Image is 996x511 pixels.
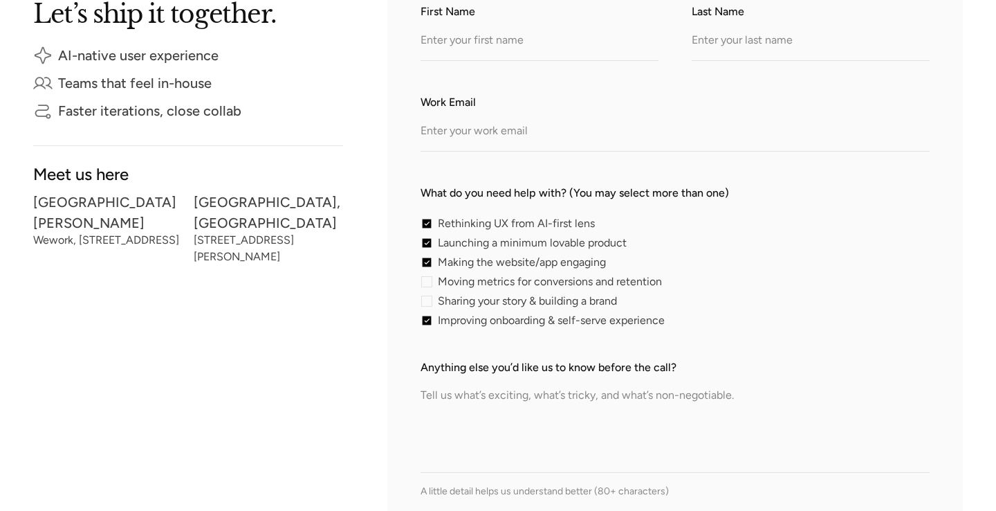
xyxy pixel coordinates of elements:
[692,3,930,20] label: Last Name
[438,219,595,228] span: Rethinking UX from AI-first lens
[33,236,183,244] div: Wework, [STREET_ADDRESS]
[194,236,343,261] div: [STREET_ADDRESS][PERSON_NAME]
[421,23,658,61] input: Enter your first name
[58,51,219,60] div: AI-native user experience
[692,23,930,61] input: Enter your last name
[421,114,930,152] input: Enter your work email
[33,197,183,228] div: [GEOGRAPHIC_DATA][PERSON_NAME]
[194,197,343,228] div: [GEOGRAPHIC_DATA], [GEOGRAPHIC_DATA]
[438,258,606,267] span: Making the website/app engaging
[438,278,662,286] span: Moving metrics for conversions and retention
[421,484,930,499] div: A little detail helps us understand better (80+ characters)
[33,168,343,180] div: Meet us here
[421,3,658,20] label: First Name
[421,185,930,201] label: What do you need help with? (You may select more than one)
[58,106,241,116] div: Faster iterations, close collab
[421,94,930,111] label: Work Email
[58,78,212,88] div: Teams that feel in-house
[438,316,665,325] span: Improving onboarding & self-serve experience
[438,239,627,247] span: Launching a minimum lovable product
[421,359,930,376] label: Anything else you’d like us to know before the call?
[438,297,617,305] span: Sharing your story & building a brand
